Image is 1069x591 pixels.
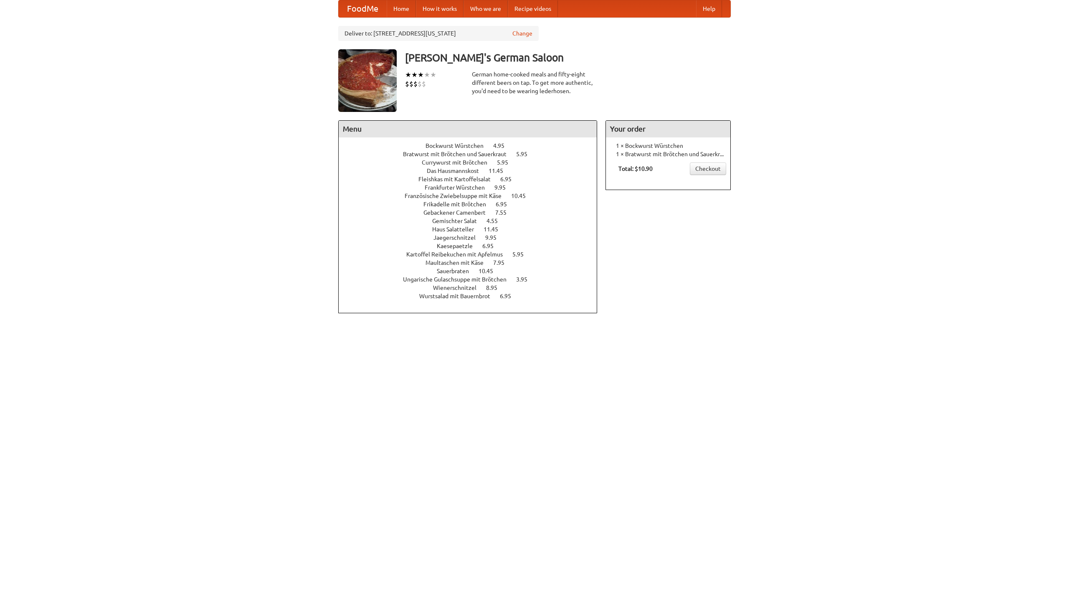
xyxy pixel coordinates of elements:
span: Frikadelle mit Brötchen [423,201,494,208]
a: Ungarische Gulaschsuppe mit Brötchen 3.95 [403,276,543,283]
a: Who we are [464,0,508,17]
a: Französische Zwiebelsuppe mit Käse 10.45 [405,193,541,199]
span: Bockwurst Würstchen [426,142,492,149]
a: Change [512,29,532,38]
span: 3.95 [516,276,536,283]
span: 10.45 [479,268,502,274]
a: Gemischter Salat 4.55 [432,218,513,224]
span: Sauerbraten [437,268,477,274]
a: Help [696,0,722,17]
li: 1 × Bockwurst Würstchen [610,142,726,150]
a: Kaesepaetzle 6.95 [437,243,509,249]
span: Kartoffel Reibekuchen mit Apfelmus [406,251,511,258]
span: 10.45 [511,193,534,199]
h4: Menu [339,121,597,137]
div: Deliver to: [STREET_ADDRESS][US_STATE] [338,26,539,41]
span: 9.95 [494,184,514,191]
a: FoodMe [339,0,387,17]
li: ★ [418,70,424,79]
a: Frankfurter Würstchen 9.95 [425,184,521,191]
li: ★ [405,70,411,79]
li: $ [413,79,418,89]
a: Wurstsalad mit Bauernbrot 6.95 [419,293,527,299]
span: Wienerschnitzel [433,284,485,291]
a: Currywurst mit Brötchen 5.95 [422,159,524,166]
li: ★ [430,70,436,79]
span: Frankfurter Würstchen [425,184,493,191]
span: 5.95 [497,159,517,166]
span: Jaegerschnitzel [433,234,484,241]
span: 8.95 [486,284,506,291]
span: Gemischter Salat [432,218,485,224]
a: Wienerschnitzel 8.95 [433,284,513,291]
a: Recipe videos [508,0,558,17]
span: Maultaschen mit Käse [426,259,492,266]
span: 4.55 [486,218,506,224]
li: $ [405,79,409,89]
a: Home [387,0,416,17]
span: 5.95 [512,251,532,258]
li: ★ [424,70,430,79]
a: Das Hausmannskost 11.45 [427,167,519,174]
span: Currywurst mit Brötchen [422,159,496,166]
span: 11.45 [489,167,512,174]
h3: [PERSON_NAME]'s German Saloon [405,49,731,66]
a: Haus Salatteller 11.45 [432,226,514,233]
a: Checkout [690,162,726,175]
a: How it works [416,0,464,17]
span: 6.95 [482,243,502,249]
span: 6.95 [500,176,520,183]
li: ★ [411,70,418,79]
span: Wurstsalad mit Bauernbrot [419,293,499,299]
span: 5.95 [516,151,536,157]
span: 6.95 [500,293,519,299]
li: $ [422,79,426,89]
span: Fleishkas mit Kartoffelsalat [418,176,499,183]
span: 4.95 [493,142,513,149]
span: 7.55 [495,209,515,216]
li: 1 × Bratwurst mit Brötchen und Sauerkraut [610,150,726,158]
a: Sauerbraten 10.45 [437,268,509,274]
a: Gebackener Camenbert 7.55 [423,209,522,216]
a: Frikadelle mit Brötchen 6.95 [423,201,522,208]
span: Ungarische Gulaschsuppe mit Brötchen [403,276,515,283]
img: angular.jpg [338,49,397,112]
span: Bratwurst mit Brötchen und Sauerkraut [403,151,515,157]
span: Gebackener Camenbert [423,209,494,216]
a: Jaegerschnitzel 9.95 [433,234,512,241]
span: Kaesepaetzle [437,243,481,249]
a: Bockwurst Würstchen 4.95 [426,142,520,149]
span: Das Hausmannskost [427,167,487,174]
a: Bratwurst mit Brötchen und Sauerkraut 5.95 [403,151,543,157]
a: Kartoffel Reibekuchen mit Apfelmus 5.95 [406,251,539,258]
li: $ [418,79,422,89]
a: Maultaschen mit Käse 7.95 [426,259,520,266]
li: $ [409,79,413,89]
span: 6.95 [496,201,515,208]
span: 11.45 [484,226,507,233]
span: Haus Salatteller [432,226,482,233]
span: 9.95 [485,234,505,241]
span: Französische Zwiebelsuppe mit Käse [405,193,510,199]
div: German home-cooked meals and fifty-eight different beers on tap. To get more authentic, you'd nee... [472,70,597,95]
a: Fleishkas mit Kartoffelsalat 6.95 [418,176,527,183]
b: Total: $10.90 [618,165,653,172]
h4: Your order [606,121,730,137]
span: 7.95 [493,259,513,266]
